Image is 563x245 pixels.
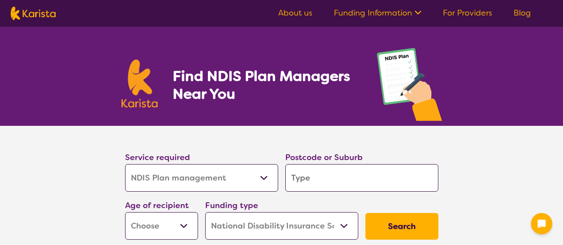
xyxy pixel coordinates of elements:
a: About us [278,8,312,18]
label: Postcode or Suburb [285,152,363,163]
a: For Providers [443,8,492,18]
label: Funding type [205,200,258,211]
label: Age of recipient [125,200,189,211]
a: Funding Information [334,8,421,18]
button: Search [365,213,438,240]
input: Type [285,164,438,192]
h1: Find NDIS Plan Managers Near You [173,67,359,103]
img: Karista logo [122,60,158,108]
a: Blog [514,8,531,18]
label: Service required [125,152,190,163]
img: Karista logo [11,7,56,20]
img: plan-management [377,48,442,126]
